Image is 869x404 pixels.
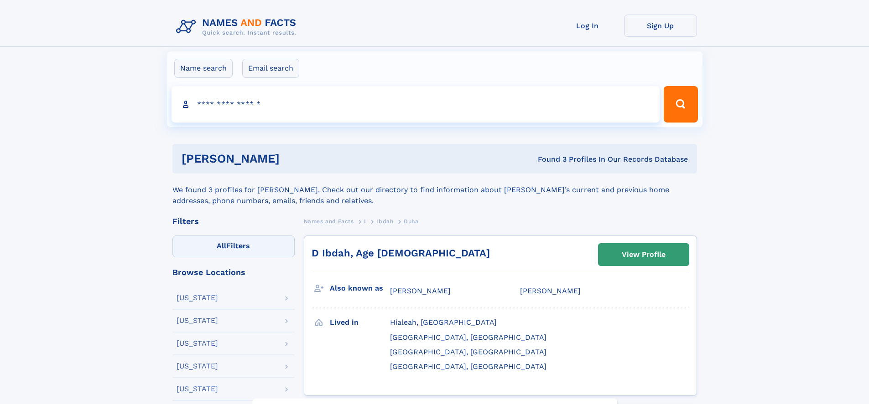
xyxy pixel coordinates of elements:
[177,340,218,347] div: [US_STATE]
[376,218,393,225] span: Ibdah
[182,153,409,164] h1: [PERSON_NAME]
[172,15,304,39] img: Logo Names and Facts
[390,333,546,342] span: [GEOGRAPHIC_DATA], [GEOGRAPHIC_DATA]
[520,286,581,295] span: [PERSON_NAME]
[177,363,218,370] div: [US_STATE]
[390,348,546,356] span: [GEOGRAPHIC_DATA], [GEOGRAPHIC_DATA]
[622,244,666,265] div: View Profile
[177,317,218,324] div: [US_STATE]
[376,215,393,227] a: Ibdah
[624,15,697,37] a: Sign Up
[364,218,366,225] span: I
[304,215,354,227] a: Names and Facts
[172,86,660,123] input: search input
[177,294,218,302] div: [US_STATE]
[242,59,299,78] label: Email search
[390,318,497,327] span: Hialeah, [GEOGRAPHIC_DATA]
[172,217,295,225] div: Filters
[177,385,218,393] div: [US_STATE]
[390,286,451,295] span: [PERSON_NAME]
[217,241,226,250] span: All
[174,59,233,78] label: Name search
[551,15,624,37] a: Log In
[172,235,295,257] label: Filters
[664,86,697,123] button: Search Button
[172,268,295,276] div: Browse Locations
[330,281,390,296] h3: Also known as
[598,244,689,266] a: View Profile
[172,174,697,206] div: We found 3 profiles for [PERSON_NAME]. Check out our directory to find information about [PERSON_...
[330,315,390,330] h3: Lived in
[364,215,366,227] a: I
[312,247,490,259] a: D Ibdah, Age [DEMOGRAPHIC_DATA]
[390,362,546,371] span: [GEOGRAPHIC_DATA], [GEOGRAPHIC_DATA]
[409,154,688,164] div: Found 3 Profiles In Our Records Database
[404,218,418,225] span: Duha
